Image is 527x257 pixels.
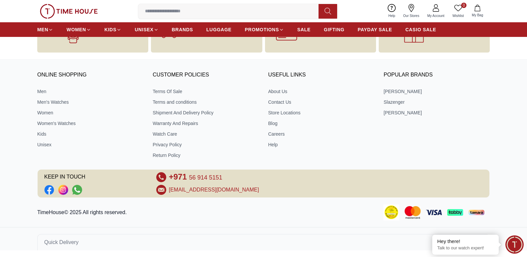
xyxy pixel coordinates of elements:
[384,99,490,105] a: Slazenger
[324,24,344,36] a: GIFTING
[37,88,143,95] a: Men
[37,99,143,105] a: Men's Watches
[58,185,68,195] a: Social Link
[268,131,374,137] a: Careers
[169,186,259,194] a: [EMAIL_ADDRESS][DOMAIN_NAME]
[44,185,54,195] li: Facebook
[425,13,447,18] span: My Account
[450,13,466,18] span: Wishlist
[104,24,121,36] a: KIDS
[40,4,98,19] img: ...
[384,88,490,95] a: [PERSON_NAME]
[384,3,399,20] a: Help
[153,120,259,127] a: Warranty And Repairs
[468,210,484,215] img: Tamara Payment
[37,109,143,116] a: Women
[437,238,494,245] div: Hey there!
[383,204,399,220] img: Consumer Payment
[399,3,423,20] a: Our Stores
[268,70,374,80] h3: USEFUL LINKS
[37,26,48,33] span: MEN
[358,26,392,33] span: PAYDAY SALE
[297,26,311,33] span: SALE
[72,185,82,195] a: Social Link
[461,3,466,8] span: 0
[37,208,129,216] p: TimeHouse© 2025 All rights reserved.
[153,141,259,148] a: Privacy Policy
[268,141,374,148] a: Help
[153,70,259,80] h3: CUSTOMER POLICIES
[153,99,259,105] a: Terms and conditions
[401,13,422,18] span: Our Stores
[153,131,259,137] a: Watch Care
[37,24,53,36] a: MEN
[37,70,143,80] h3: ONLINE SHOPPING
[505,235,524,254] div: Chat Widget
[37,141,143,148] a: Unisex
[37,120,143,127] a: Women's Watches
[268,120,374,127] a: Blog
[386,13,398,18] span: Help
[135,26,153,33] span: UNISEX
[268,109,374,116] a: Store Locations
[169,172,222,182] a: +971 56 914 5151
[189,174,222,181] span: 56 914 5151
[468,3,487,19] button: My Bag
[37,234,490,250] button: Quick Delivery
[268,88,374,95] a: About Us
[384,70,490,80] h3: Popular Brands
[44,238,78,246] span: Quick Delivery
[245,26,279,33] span: PROMOTIONS
[44,172,147,182] span: KEEP IN TOUCH
[469,13,486,18] span: My Bag
[66,24,91,36] a: WOMEN
[135,24,158,36] a: UNISEX
[297,24,311,36] a: SALE
[405,26,436,33] span: CASIO SALE
[153,109,259,116] a: Shipment And Delivery Policy
[66,26,86,33] span: WOMEN
[245,24,284,36] a: PROMOTIONS
[447,209,463,215] img: Tabby Payment
[153,88,259,95] a: Terms Of Sale
[437,245,494,251] p: Talk to our watch expert!
[206,26,232,33] span: LUGGAGE
[324,26,344,33] span: GIFTING
[104,26,116,33] span: KIDS
[384,109,490,116] a: [PERSON_NAME]
[268,99,374,105] a: Contact Us
[449,3,468,20] a: 0Wishlist
[172,24,193,36] a: BRANDS
[358,24,392,36] a: PAYDAY SALE
[37,131,143,137] a: Kids
[405,24,436,36] a: CASIO SALE
[206,24,232,36] a: LUGGAGE
[426,210,442,215] img: Visa
[405,206,421,218] img: Mastercard
[172,26,193,33] span: BRANDS
[44,185,54,195] a: Social Link
[153,152,259,159] a: Return Policy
